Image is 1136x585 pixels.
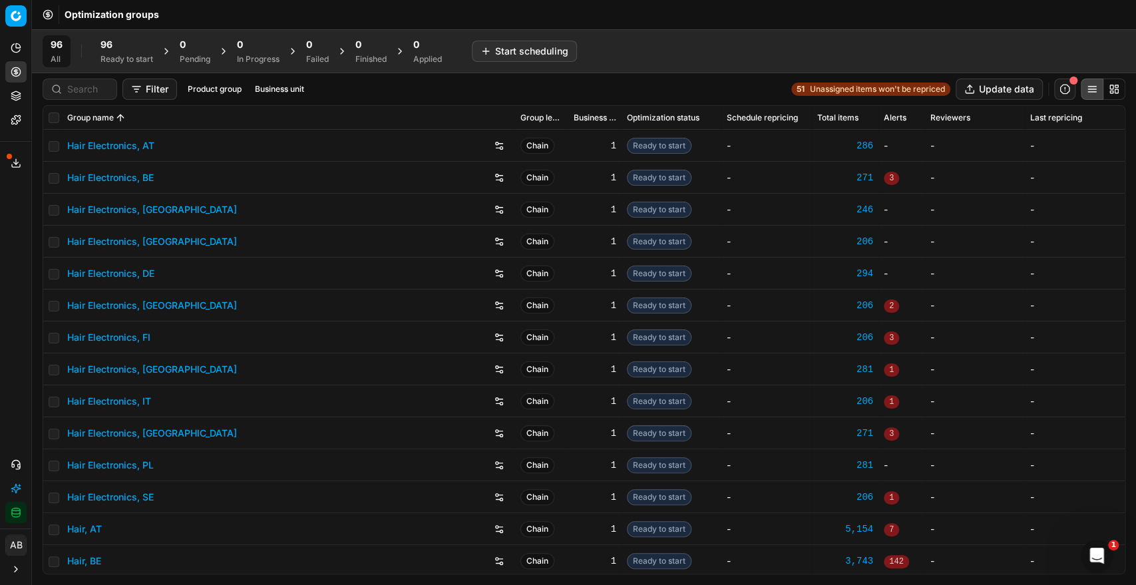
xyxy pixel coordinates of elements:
td: - [925,194,1025,226]
div: 3,743 [817,554,873,568]
span: Optimization status [627,112,699,123]
td: - [925,417,1025,449]
button: Start scheduling [472,41,577,62]
a: Hair Electronics, FI [67,331,150,344]
div: 1 [574,522,616,536]
td: - [925,449,1025,481]
a: 271 [817,171,873,184]
a: Hair Electronics, DE [67,267,154,280]
td: - [1025,353,1125,385]
span: Optimization groups [65,8,159,21]
a: Hair, BE [67,554,101,568]
span: Ready to start [627,202,691,218]
span: 0 [237,38,243,51]
td: - [878,130,925,162]
div: Finished [355,54,387,65]
td: - [721,258,812,290]
div: 1 [574,459,616,472]
td: - [925,290,1025,321]
td: - [721,353,812,385]
button: Update data [956,79,1043,100]
a: 271 [817,427,873,440]
iframe: Intercom live chat [1081,540,1113,572]
a: Hair Electronics, AT [67,139,154,152]
span: 3 [884,331,899,345]
div: 1 [574,427,616,440]
a: 281 [817,363,873,376]
td: - [1025,321,1125,353]
a: 206 [817,331,873,344]
span: Chain [520,266,554,282]
td: - [1025,130,1125,162]
span: Chain [520,361,554,377]
a: Hair Electronics, [GEOGRAPHIC_DATA] [67,299,237,312]
button: Filter [122,79,177,100]
span: Chain [520,329,554,345]
span: Unassigned items won't be repriced [810,84,945,95]
td: - [1025,194,1125,226]
td: - [878,258,925,290]
span: Chain [520,457,554,473]
td: - [721,321,812,353]
td: - [878,194,925,226]
div: All [51,54,63,65]
td: - [925,385,1025,417]
span: Chain [520,170,554,186]
td: - [925,321,1025,353]
div: 246 [817,203,873,216]
div: 1 [574,363,616,376]
span: AB [6,535,26,555]
span: Ready to start [627,234,691,250]
a: Hair Electronics, IT [67,395,151,408]
td: - [1025,226,1125,258]
span: 1 [884,363,899,377]
span: Ready to start [627,329,691,345]
span: 0 [355,38,361,51]
div: Ready to start [100,54,153,65]
span: Ready to start [627,489,691,505]
span: 2 [884,299,899,313]
a: 294 [817,267,873,280]
td: - [721,162,812,194]
span: Ready to start [627,170,691,186]
td: - [721,513,812,545]
td: - [1025,290,1125,321]
a: 206 [817,490,873,504]
button: Sorted by Group name ascending [114,111,127,124]
td: - [925,513,1025,545]
div: 1 [574,395,616,408]
div: 1 [574,331,616,344]
td: - [925,162,1025,194]
span: Chain [520,138,554,154]
span: Group level [520,112,563,123]
span: Chain [520,521,554,537]
span: Ready to start [627,266,691,282]
td: - [721,130,812,162]
span: 0 [180,38,186,51]
a: 5,154 [817,522,873,536]
span: 3 [884,427,899,441]
span: Alerts [884,112,906,123]
span: 0 [306,38,312,51]
div: 281 [817,459,873,472]
a: 286 [817,139,873,152]
button: Business unit [250,81,309,97]
td: - [925,258,1025,290]
span: Ready to start [627,393,691,409]
span: 0 [413,38,419,51]
td: - [1025,513,1125,545]
span: 1 [1108,540,1119,550]
span: Business unit [574,112,616,123]
td: - [1025,545,1125,577]
span: Chain [520,393,554,409]
span: Ready to start [627,425,691,441]
td: - [1025,258,1125,290]
span: 96 [100,38,112,51]
span: Chain [520,202,554,218]
a: 51Unassigned items won't be repriced [791,83,950,96]
td: - [721,194,812,226]
a: Hair Electronics, [GEOGRAPHIC_DATA] [67,427,237,440]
